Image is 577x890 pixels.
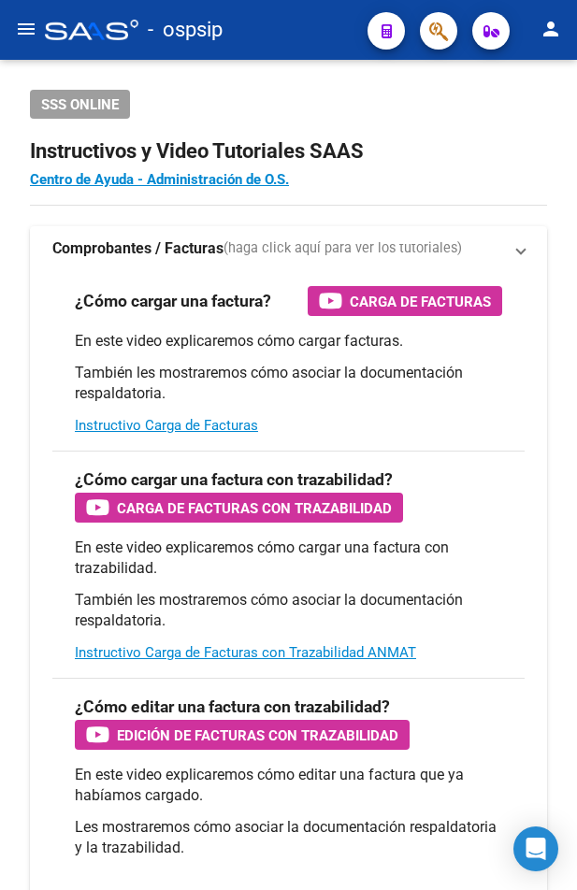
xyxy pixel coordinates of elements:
[75,493,403,523] button: Carga de Facturas con Trazabilidad
[224,238,462,259] span: (haga click aquí para ver los tutoriales)
[148,9,223,50] span: - ospsip
[75,590,502,631] p: También les mostraremos cómo asociar la documentación respaldatoria.
[52,238,224,259] strong: Comprobantes / Facturas
[308,286,502,316] button: Carga de Facturas
[75,765,502,806] p: En este video explicaremos cómo editar una factura que ya habíamos cargado.
[75,644,416,661] a: Instructivo Carga de Facturas con Trazabilidad ANMAT
[117,724,398,747] span: Edición de Facturas con Trazabilidad
[30,171,289,188] a: Centro de Ayuda - Administración de O.S.
[75,417,258,434] a: Instructivo Carga de Facturas
[30,226,547,271] mat-expansion-panel-header: Comprobantes / Facturas(haga click aquí para ver los tutoriales)
[75,694,390,720] h3: ¿Cómo editar una factura con trazabilidad?
[15,18,37,40] mat-icon: menu
[117,496,392,520] span: Carga de Facturas con Trazabilidad
[75,538,502,579] p: En este video explicaremos cómo cargar una factura con trazabilidad.
[75,817,502,858] p: Les mostraremos cómo asociar la documentación respaldatoria y la trazabilidad.
[75,331,502,352] p: En este video explicaremos cómo cargar facturas.
[75,288,271,314] h3: ¿Cómo cargar una factura?
[75,720,410,750] button: Edición de Facturas con Trazabilidad
[30,134,547,169] h2: Instructivos y Video Tutoriales SAAS
[75,363,502,404] p: También les mostraremos cómo asociar la documentación respaldatoria.
[75,467,393,493] h3: ¿Cómo cargar una factura con trazabilidad?
[30,90,130,119] button: SSS ONLINE
[350,290,491,313] span: Carga de Facturas
[513,826,558,871] div: Open Intercom Messenger
[41,96,119,113] span: SSS ONLINE
[540,18,562,40] mat-icon: person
